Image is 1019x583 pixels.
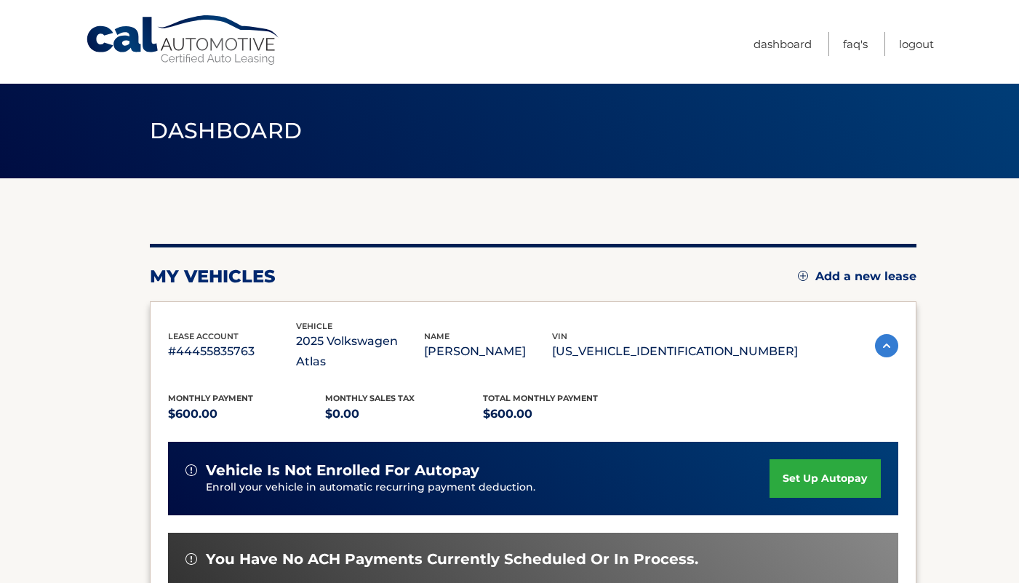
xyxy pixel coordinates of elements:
[206,461,479,480] span: vehicle is not enrolled for autopay
[483,404,641,424] p: $600.00
[875,334,898,357] img: accordion-active.svg
[843,32,868,56] a: FAQ's
[899,32,934,56] a: Logout
[424,341,552,362] p: [PERSON_NAME]
[168,404,326,424] p: $600.00
[185,464,197,476] img: alert-white.svg
[168,331,239,341] span: lease account
[296,321,332,331] span: vehicle
[168,341,296,362] p: #44455835763
[150,117,303,144] span: Dashboard
[85,15,281,66] a: Cal Automotive
[770,459,880,498] a: set up autopay
[185,553,197,565] img: alert-white.svg
[150,266,276,287] h2: my vehicles
[754,32,812,56] a: Dashboard
[798,271,808,281] img: add.svg
[483,393,598,403] span: Total Monthly Payment
[325,393,415,403] span: Monthly sales Tax
[798,269,916,284] a: Add a new lease
[206,550,698,568] span: You have no ACH payments currently scheduled or in process.
[206,480,770,496] p: Enroll your vehicle in automatic recurring payment deduction.
[168,393,253,403] span: Monthly Payment
[325,404,483,424] p: $0.00
[552,331,567,341] span: vin
[296,331,424,372] p: 2025 Volkswagen Atlas
[424,331,449,341] span: name
[552,341,798,362] p: [US_VEHICLE_IDENTIFICATION_NUMBER]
